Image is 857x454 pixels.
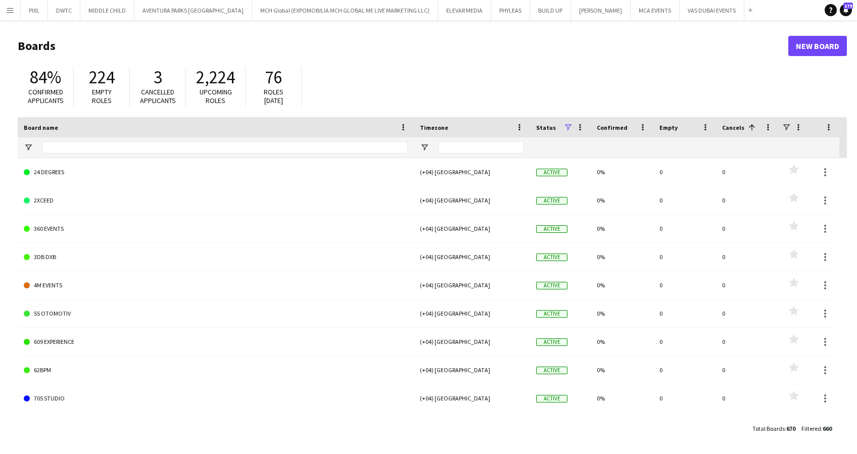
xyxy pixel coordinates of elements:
[801,425,821,432] span: Filtered
[265,66,282,88] span: 76
[28,87,64,105] span: Confirmed applicants
[414,158,530,186] div: (+04) [GEOGRAPHIC_DATA]
[653,328,716,356] div: 0
[420,124,448,131] span: Timezone
[536,169,567,176] span: Active
[196,66,235,88] span: 2,224
[659,124,678,131] span: Empty
[716,243,779,271] div: 0
[591,271,653,299] div: 0%
[140,87,176,105] span: Cancelled applicants
[716,328,779,356] div: 0
[716,215,779,242] div: 0
[716,186,779,214] div: 0
[154,66,162,88] span: 3
[24,356,408,384] a: 62BPM
[24,328,408,356] a: 609 EXPERIENCE
[264,87,283,105] span: Roles [DATE]
[653,271,716,299] div: 0
[752,425,785,432] span: Total Boards
[134,1,252,20] button: AVENTURA PARKS [GEOGRAPHIC_DATA]
[716,299,779,327] div: 0
[653,384,716,412] div: 0
[24,243,408,271] a: 3DB DXB
[420,143,429,152] button: Open Filter Menu
[536,197,567,205] span: Active
[591,215,653,242] div: 0%
[414,243,530,271] div: (+04) [GEOGRAPHIC_DATA]
[716,271,779,299] div: 0
[591,356,653,384] div: 0%
[631,1,680,20] button: MCA EVENTS
[536,310,567,318] span: Active
[823,425,832,432] span: 660
[536,124,556,131] span: Status
[653,356,716,384] div: 0
[653,215,716,242] div: 0
[840,4,852,16] a: 179
[24,186,408,215] a: 2XCEED
[680,1,744,20] button: VAS DUBAI EVENTS
[438,1,491,20] button: ELEVAR MEDIA
[591,299,653,327] div: 0%
[591,384,653,412] div: 0%
[414,186,530,214] div: (+04) [GEOGRAPHIC_DATA]
[536,395,567,402] span: Active
[752,419,795,438] div: :
[24,124,58,131] span: Board name
[24,271,408,299] a: 4M EVENTS
[414,328,530,356] div: (+04) [GEOGRAPHIC_DATA]
[591,158,653,186] div: 0%
[653,186,716,214] div: 0
[18,38,788,54] h1: Boards
[591,243,653,271] div: 0%
[571,1,631,20] button: [PERSON_NAME]
[24,158,408,186] a: 24 DEGREES
[530,1,571,20] button: BUILD UP
[536,254,567,261] span: Active
[591,328,653,356] div: 0%
[414,215,530,242] div: (+04) [GEOGRAPHIC_DATA]
[716,384,779,412] div: 0
[42,141,408,154] input: Board name Filter Input
[200,87,232,105] span: Upcoming roles
[414,299,530,327] div: (+04) [GEOGRAPHIC_DATA]
[414,384,530,412] div: (+04) [GEOGRAPHIC_DATA]
[536,225,567,233] span: Active
[536,367,567,374] span: Active
[438,141,524,154] input: Timezone Filter Input
[536,338,567,346] span: Active
[653,158,716,186] div: 0
[92,87,112,105] span: Empty roles
[786,425,795,432] span: 670
[801,419,832,438] div: :
[788,36,847,56] a: New Board
[252,1,438,20] button: MCH Global (EXPOMOBILIA MCH GLOBAL ME LIVE MARKETING LLC)
[653,243,716,271] div: 0
[843,3,853,9] span: 179
[716,356,779,384] div: 0
[24,143,33,152] button: Open Filter Menu
[24,384,408,413] a: 705 STUDIO
[536,282,567,289] span: Active
[414,271,530,299] div: (+04) [GEOGRAPHIC_DATA]
[24,299,408,328] a: 5S OTOMOTIV
[722,124,744,131] span: Cancels
[30,66,61,88] span: 84%
[653,299,716,327] div: 0
[597,124,628,131] span: Confirmed
[414,356,530,384] div: (+04) [GEOGRAPHIC_DATA]
[24,215,408,243] a: 360 EVENTS
[89,66,115,88] span: 224
[591,186,653,214] div: 0%
[716,158,779,186] div: 0
[48,1,80,20] button: DWTC
[80,1,134,20] button: MIDDLE CHILD
[491,1,530,20] button: PHYLEAS
[21,1,48,20] button: PIXL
